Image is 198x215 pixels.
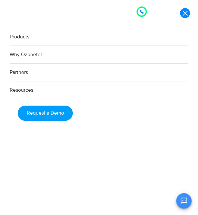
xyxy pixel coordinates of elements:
button: Open chat [176,193,192,209]
a: Partners [10,64,188,81]
a: Request a Demo [18,106,73,121]
a: Resources [10,81,188,99]
a: Why Ozonetel [10,46,188,64]
a: Products [10,28,188,46]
